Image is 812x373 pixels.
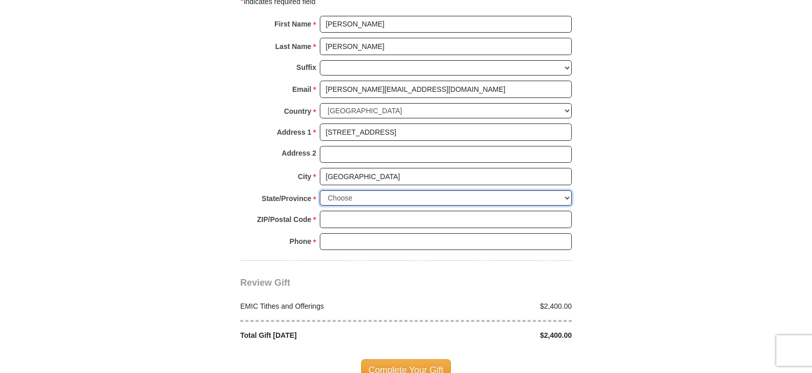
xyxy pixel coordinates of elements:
strong: ZIP/Postal Code [257,212,312,227]
strong: Address 2 [282,146,316,160]
strong: Phone [290,234,312,248]
strong: First Name [274,17,311,31]
span: Review Gift [240,278,290,288]
strong: Last Name [275,39,312,54]
strong: Address 1 [277,125,312,139]
strong: Email [292,82,311,96]
strong: City [298,169,311,184]
strong: Suffix [296,60,316,74]
div: Total Gift [DATE] [235,330,407,341]
div: $2,400.00 [406,330,577,341]
strong: Country [284,104,312,118]
div: EMIC Tithes and Offerings [235,301,407,312]
strong: State/Province [262,191,311,206]
div: $2,400.00 [406,301,577,312]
